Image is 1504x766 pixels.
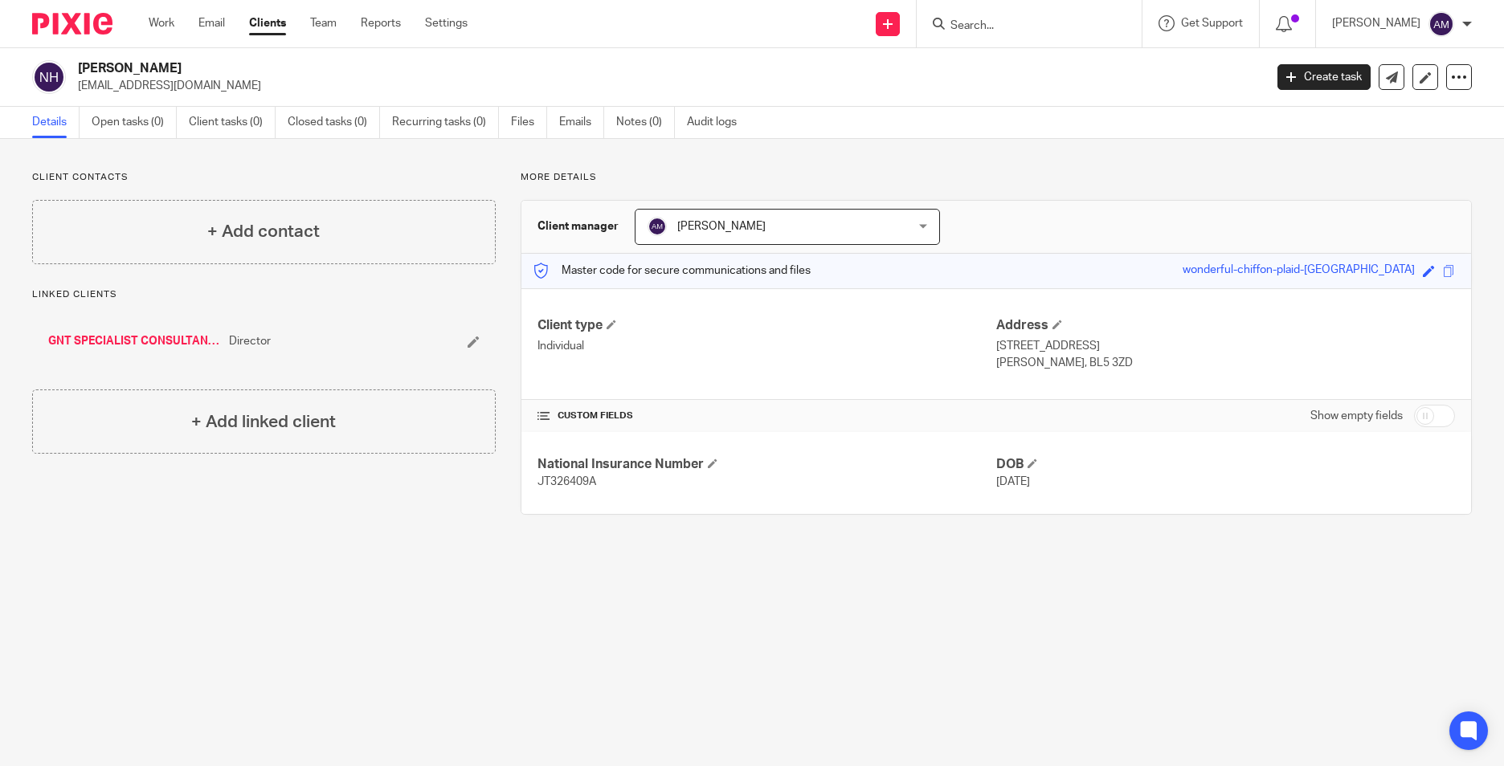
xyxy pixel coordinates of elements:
p: [PERSON_NAME] [1332,15,1420,31]
p: [PERSON_NAME], BL5 3ZD [996,355,1455,371]
span: [PERSON_NAME] [677,221,766,232]
p: Linked clients [32,288,496,301]
a: Work [149,15,174,31]
a: Audit logs [687,107,749,138]
a: Notes (0) [616,107,675,138]
a: Clients [249,15,286,31]
h4: CUSTOM FIELDS [537,409,996,422]
p: [EMAIL_ADDRESS][DOMAIN_NAME] [78,78,1253,94]
span: Get Support [1181,18,1243,29]
a: Closed tasks (0) [288,107,380,138]
a: GNT SPECIALIST CONSULTANCY LIMITED [48,333,221,349]
input: Search [949,19,1093,34]
span: Director [229,333,271,349]
a: Reports [361,15,401,31]
img: svg%3E [32,60,66,94]
span: JT326409A [537,476,596,487]
a: Recurring tasks (0) [392,107,499,138]
a: Team [310,15,337,31]
h4: DOB [996,456,1455,473]
h2: [PERSON_NAME] [78,60,1018,77]
h4: Client type [537,317,996,334]
p: Client contacts [32,171,496,184]
p: Individual [537,338,996,354]
label: Show empty fields [1310,408,1403,424]
img: svg%3E [648,217,667,236]
p: Master code for secure communications and files [533,263,811,279]
a: Open tasks (0) [92,107,177,138]
h4: + Add linked client [191,409,336,434]
a: Client tasks (0) [189,107,276,138]
a: Emails [559,107,604,138]
a: Email [198,15,225,31]
h4: + Add contact [207,219,320,244]
h4: National Insurance Number [537,456,996,473]
a: Settings [425,15,468,31]
a: Details [32,107,80,138]
img: Pixie [32,13,112,35]
span: [DATE] [996,476,1030,487]
div: wonderful-chiffon-plaid-[GEOGRAPHIC_DATA] [1183,262,1415,280]
h3: Client manager [537,218,619,234]
img: svg%3E [1428,11,1454,37]
p: More details [521,171,1472,184]
p: [STREET_ADDRESS] [996,338,1455,354]
h4: Address [996,317,1455,334]
a: Create task [1277,64,1371,90]
a: Files [511,107,547,138]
